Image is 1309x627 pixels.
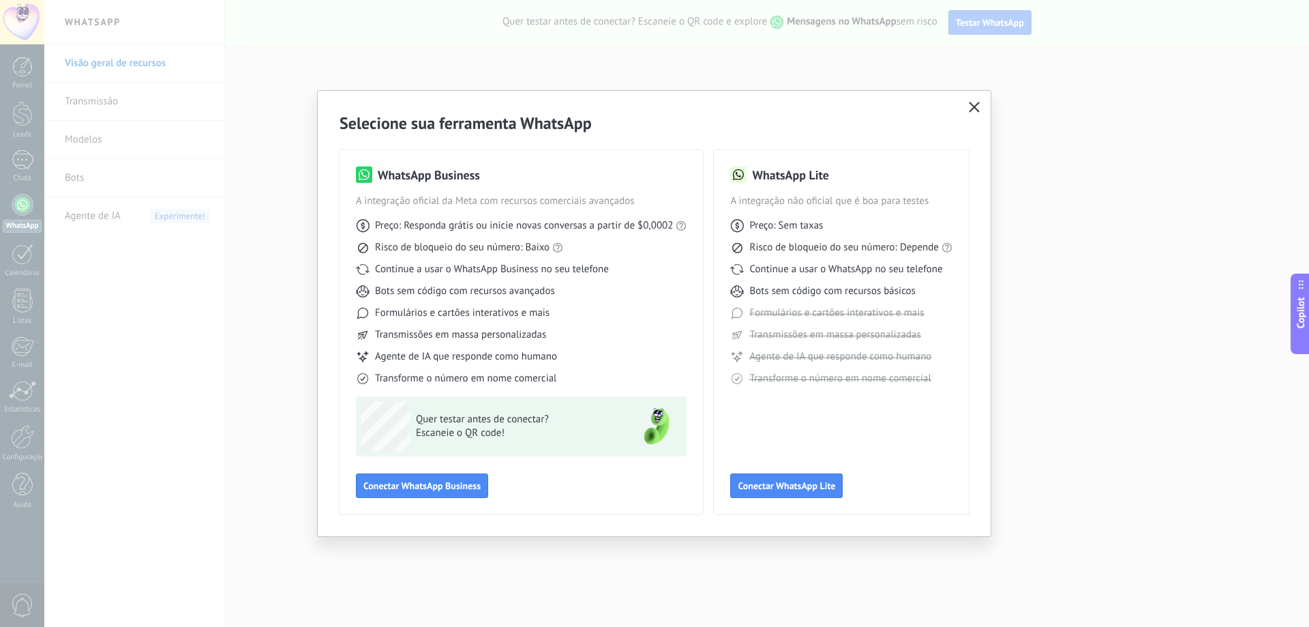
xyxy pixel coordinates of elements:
[738,481,835,491] span: Conectar WhatsApp Lite
[375,350,557,364] span: Agente de IA que responde como humano
[1294,297,1308,328] span: Copilot
[375,241,550,254] span: Risco de bloqueio do seu número: Baixo
[375,372,556,385] span: Transforme o número em nome comercial
[749,350,931,364] span: Agente de IA que responde como humano
[749,241,939,254] span: Risco de bloqueio do seu número: Depende
[749,372,931,385] span: Transforme o número em nome comercial
[378,166,480,184] h3: WhatsApp Business
[340,113,969,134] h2: Selecione sua ferramenta WhatsApp
[632,402,681,451] img: green-phone.png
[749,328,920,342] span: Transmissões em massa personalizadas
[416,413,615,426] span: Quer testar antes de conectar?
[730,194,952,208] span: A integração não oficial que é boa para testes
[356,194,687,208] span: A integração oficial da Meta com recursos comerciais avançados
[356,473,488,498] button: Conectar WhatsApp Business
[375,328,546,342] span: Transmissões em massa personalizadas
[375,285,555,298] span: Bots sem código com recursos avançados
[375,219,673,233] span: Preço: Responda grátis ou inicie novas conversas a partir de $0,0002
[375,306,550,320] span: Formulários e cartões interativos e mais
[749,263,942,276] span: Continue a usar o WhatsApp no seu telefone
[752,166,828,184] h3: WhatsApp Lite
[749,306,924,320] span: Formulários e cartões interativos e mais
[749,285,915,298] span: Bots sem código com recursos básicos
[375,263,609,276] span: Continue a usar o WhatsApp Business no seu telefone
[416,426,615,440] span: Escaneie o QR code!
[363,481,481,491] span: Conectar WhatsApp Business
[749,219,823,233] span: Preço: Sem taxas
[730,473,843,498] button: Conectar WhatsApp Lite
